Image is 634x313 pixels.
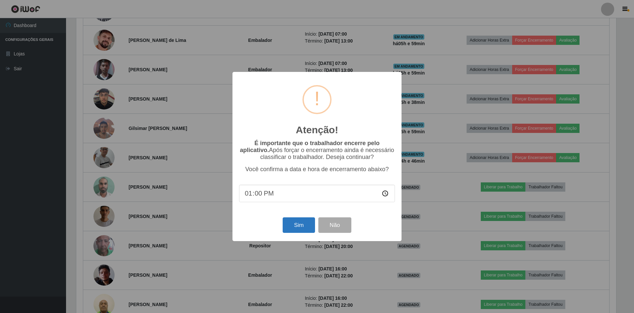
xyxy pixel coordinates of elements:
[239,140,395,161] p: Após forçar o encerramento ainda é necessário classificar o trabalhador. Deseja continuar?
[318,217,351,233] button: Não
[283,217,315,233] button: Sim
[240,140,379,153] b: É importante que o trabalhador encerre pelo aplicativo.
[296,124,338,136] h2: Atenção!
[239,166,395,173] p: Você confirma a data e hora de encerramento abaixo?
